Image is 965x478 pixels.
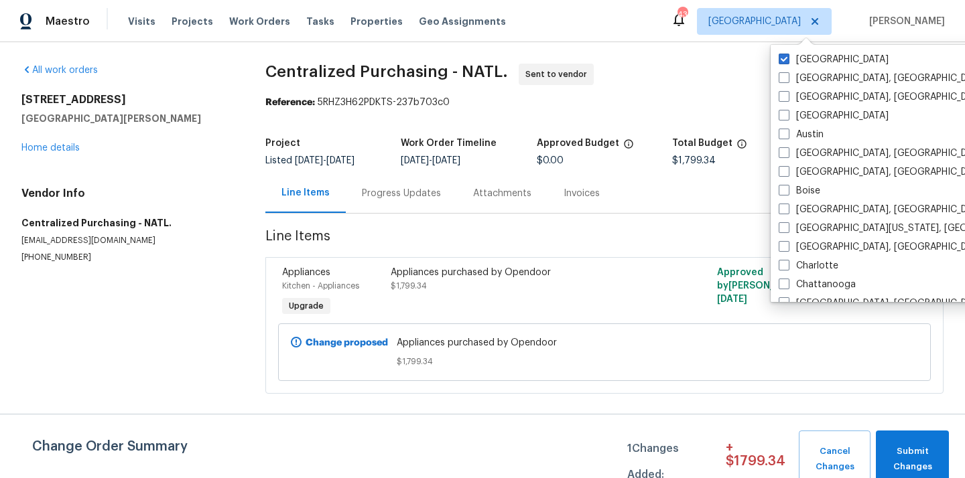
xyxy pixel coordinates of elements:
[21,235,233,246] p: [EMAIL_ADDRESS][DOMAIN_NAME]
[306,17,334,26] span: Tasks
[779,259,838,272] label: Charlotte
[21,93,233,106] h2: [STREET_ADDRESS]
[397,355,812,368] span: $1,799.34
[564,187,600,200] div: Invoices
[779,128,824,141] label: Austin
[21,112,233,125] h5: [GEOGRAPHIC_DATA][PERSON_NAME]
[282,282,359,290] span: Kitchen - Appliances
[326,156,355,165] span: [DATE]
[708,15,801,28] span: [GEOGRAPHIC_DATA]
[282,268,330,277] span: Appliances
[401,139,497,148] h5: Work Order Timeline
[265,96,944,109] div: 5RHZ3H62PDKTS-237b703c0
[306,338,388,347] b: Change proposed
[432,156,460,165] span: [DATE]
[283,299,329,313] span: Upgrade
[736,139,747,156] span: The total cost of line items that have been proposed by Opendoor. This sum includes line items th...
[265,139,300,148] h5: Project
[397,336,812,349] span: Appliances purchased by Opendoor
[265,230,872,254] span: Line Items
[21,216,233,230] h5: Centralized Purchasing - NATL.
[672,156,716,165] span: $1,799.34
[391,282,427,290] span: $1,799.34
[281,186,330,200] div: Line Items
[229,15,290,28] span: Work Orders
[779,53,889,66] label: [GEOGRAPHIC_DATA]
[525,68,592,81] span: Sent to vendor
[21,143,80,153] a: Home details
[128,15,155,28] span: Visits
[265,64,508,80] span: Centralized Purchasing - NATL.
[401,156,460,165] span: -
[419,15,506,28] span: Geo Assignments
[779,184,820,197] label: Boise
[265,98,315,107] b: Reference:
[672,139,732,148] h5: Total Budget
[779,278,856,291] label: Chattanooga
[46,15,90,28] span: Maestro
[717,268,816,304] span: Approved by [PERSON_NAME] on
[537,139,619,148] h5: Approved Budget
[779,109,889,123] label: [GEOGRAPHIC_DATA]
[537,156,564,165] span: $0.00
[717,295,747,304] span: [DATE]
[864,15,945,28] span: [PERSON_NAME]
[172,15,213,28] span: Projects
[678,8,687,21] div: 43
[350,15,403,28] span: Properties
[21,66,98,75] a: All work orders
[295,156,323,165] span: [DATE]
[391,266,655,279] div: Appliances purchased by Opendoor
[473,187,531,200] div: Attachments
[401,156,429,165] span: [DATE]
[265,156,355,165] span: Listed
[295,156,355,165] span: -
[362,187,441,200] div: Progress Updates
[21,187,233,200] h4: Vendor Info
[21,252,233,263] p: [PHONE_NUMBER]
[623,139,634,156] span: The total cost of line items that have been approved by both Opendoor and the Trade Partner. This...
